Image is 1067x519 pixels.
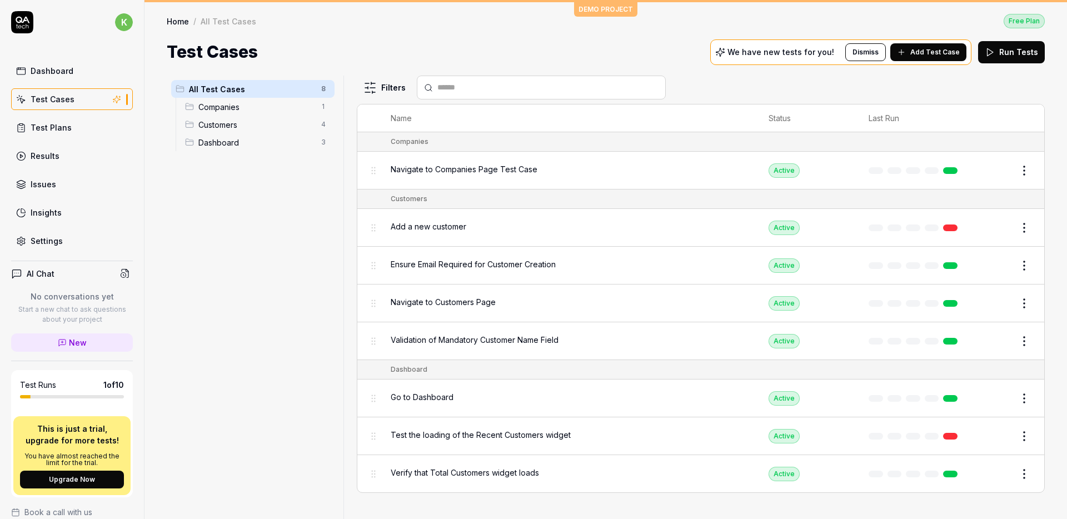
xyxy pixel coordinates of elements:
tr: Navigate to Customers PageActive [357,285,1044,322]
a: Issues [11,173,133,195]
span: Customers [198,119,315,131]
span: Validation of Mandatory Customer Name Field [391,334,559,346]
div: Active [769,334,800,348]
div: Test Plans [31,122,72,133]
span: 8 [317,82,330,96]
div: Settings [31,235,63,247]
div: Test Cases [31,93,74,105]
p: You have almost reached the limit for the trial. [20,453,124,466]
a: Home [167,16,189,27]
button: Free Plan [1004,13,1045,28]
span: Navigate to Companies Page Test Case [391,163,537,175]
tr: Validation of Mandatory Customer Name FieldActive [357,322,1044,360]
tr: Verify that Total Customers widget loadsActive [357,455,1044,492]
div: Companies [391,137,428,147]
th: Last Run [857,104,973,132]
span: 1 of 10 [103,379,124,391]
p: This is just a trial, upgrade for more tests! [20,423,124,446]
div: Dashboard [31,65,73,77]
span: All Test Cases [189,83,315,95]
div: Free Plan [1004,14,1045,28]
span: 1 [317,100,330,113]
div: Active [769,258,800,273]
h1: Test Cases [167,39,258,64]
div: Customers [391,194,427,204]
span: Companies [198,101,315,113]
h5: Test Runs [20,380,56,390]
h4: AI Chat [27,268,54,280]
div: Drag to reorderCustomers4 [181,116,335,133]
div: Active [769,391,800,406]
span: Book a call with us [24,506,92,518]
tr: Go to DashboardActive [357,380,1044,417]
a: Test Plans [11,117,133,138]
div: Results [31,150,59,162]
span: Go to Dashboard [391,391,453,403]
span: Navigate to Customers Page [391,296,496,308]
button: Add Test Case [890,43,966,61]
a: Test Cases [11,88,133,110]
tr: Test the loading of the Recent Customers widgetActive [357,417,1044,455]
a: Insights [11,202,133,223]
div: Active [769,163,800,178]
a: New [11,333,133,352]
span: New [69,337,87,348]
div: Active [769,429,800,443]
button: Upgrade Now [20,471,124,488]
div: Drag to reorderCompanies1 [181,98,335,116]
button: Run Tests [978,41,1045,63]
tr: Navigate to Companies Page Test CaseActive [357,152,1044,189]
span: 4 [317,118,330,131]
a: Results [11,145,133,167]
span: 3 [317,136,330,149]
a: Dashboard [11,60,133,82]
span: Add a new customer [391,221,466,232]
span: Dashboard [198,137,315,148]
div: Drag to reorderDashboard3 [181,133,335,151]
div: Issues [31,178,56,190]
div: Active [769,296,800,311]
a: Book a call with us [11,506,133,518]
span: k [115,13,133,31]
div: Active [769,221,800,235]
th: Name [380,104,758,132]
button: k [115,11,133,33]
a: Settings [11,230,133,252]
button: Filters [357,77,412,99]
th: Status [757,104,857,132]
p: No conversations yet [11,291,133,302]
div: Insights [31,207,62,218]
span: Verify that Total Customers widget loads [391,467,539,478]
button: Dismiss [845,43,886,61]
div: Active [769,467,800,481]
p: Start a new chat to ask questions about your project [11,305,133,325]
span: Ensure Email Required for Customer Creation [391,258,556,270]
div: Dashboard [391,365,427,375]
p: We have new tests for you! [727,48,834,56]
span: Add Test Case [910,47,960,57]
div: All Test Cases [201,16,256,27]
tr: Ensure Email Required for Customer CreationActive [357,247,1044,285]
tr: Add a new customerActive [357,209,1044,247]
div: / [193,16,196,27]
span: Test the loading of the Recent Customers widget [391,429,571,441]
